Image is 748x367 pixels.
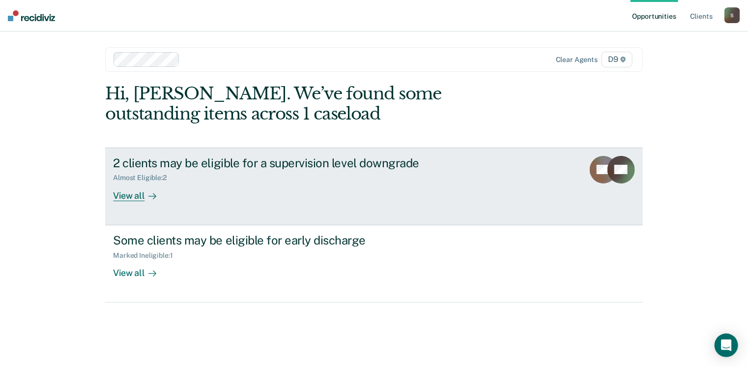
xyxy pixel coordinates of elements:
[113,233,458,247] div: Some clients may be eligible for early discharge
[556,56,598,64] div: Clear agents
[105,84,535,124] div: Hi, [PERSON_NAME]. We’ve found some outstanding items across 1 caseload
[724,7,740,23] button: S
[113,174,174,182] div: Almost Eligible : 2
[105,148,643,225] a: 2 clients may be eligible for a supervision level downgradeAlmost Eligible:2View all
[105,225,643,303] a: Some clients may be eligible for early dischargeMarked Ineligible:1View all
[113,251,180,260] div: Marked Ineligible : 1
[113,182,168,201] div: View all
[113,156,458,170] div: 2 clients may be eligible for a supervision level downgrade
[113,259,168,278] div: View all
[602,52,633,67] span: D9
[8,10,55,21] img: Recidiviz
[715,334,738,357] div: Open Intercom Messenger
